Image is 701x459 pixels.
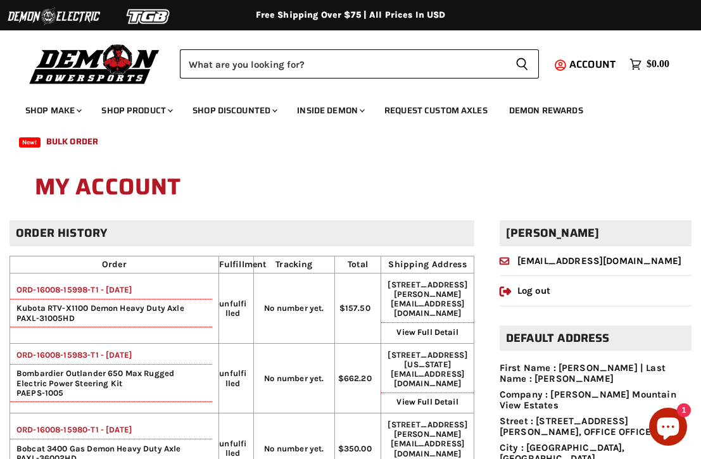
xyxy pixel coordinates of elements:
[16,97,89,123] a: Shop Make
[623,55,676,73] a: $0.00
[218,256,253,274] th: Fulfillment
[396,397,458,406] a: View Full Detail
[338,444,372,453] span: $350.00
[505,49,539,79] button: Search
[101,4,196,28] img: TGB Logo 2
[253,274,334,344] td: No number yet.
[16,92,666,154] ul: Main menu
[183,97,285,123] a: Shop Discounted
[9,220,474,246] h2: Order history
[253,256,334,274] th: Tracking
[500,416,692,438] li: Street : [STREET_ADDRESS][PERSON_NAME], OFFICE OFFICE OFFICE
[564,59,623,70] a: Account
[25,41,164,86] img: Demon Powersports
[645,408,691,449] inbox-online-store-chat: Shopify online store chat
[287,97,372,123] a: Inside Demon
[10,313,75,323] span: PAXL-31005HD
[10,388,64,398] span: PAEPS-1005
[391,369,464,388] span: [EMAIL_ADDRESS][DOMAIN_NAME]
[500,97,593,123] a: Demon Rewards
[375,97,497,123] a: Request Custom Axles
[253,343,334,413] td: No number yet.
[500,389,692,412] li: Company : [PERSON_NAME] Mountain View Estates
[10,350,132,360] a: ORD-16008-15983-T1 - [DATE]
[218,343,253,413] td: unfulfilled
[10,303,212,313] span: Kubota RTV-X1100 Demon Heavy Duty Axle
[500,325,692,351] h2: Default address
[35,167,666,208] h1: My Account
[569,56,616,72] span: Account
[396,327,458,337] a: View Full Detail
[180,49,505,79] input: Search
[180,49,539,79] form: Product
[10,444,212,453] span: Bobcat 3400 Gas Demon Heavy Duty Axle
[647,58,669,70] span: $0.00
[10,368,212,387] span: Bombardier Outlander 650 Max Rugged Electric Power Steering Kit
[218,274,253,344] td: unfulfilled
[391,299,464,318] span: [EMAIL_ADDRESS][DOMAIN_NAME]
[391,439,464,458] span: [EMAIL_ADDRESS][DOMAIN_NAME]
[6,4,101,28] img: Demon Electric Logo 2
[338,374,372,383] span: $662.20
[500,255,681,267] a: [EMAIL_ADDRESS][DOMAIN_NAME]
[500,363,692,385] li: First Name : [PERSON_NAME] | Last Name : [PERSON_NAME]
[381,256,474,274] th: Shipping Address
[500,220,692,246] h2: [PERSON_NAME]
[10,285,132,294] a: ORD-16008-15998-T1 - [DATE]
[10,256,219,274] th: Order
[37,129,108,154] a: Bulk Order
[500,285,550,296] a: Log out
[10,425,132,434] a: ORD-16008-15980-T1 - [DATE]
[339,303,370,313] span: $157.50
[92,97,180,123] a: Shop Product
[381,343,474,413] td: [STREET_ADDRESS][US_STATE]
[335,256,381,274] th: Total
[381,274,474,344] td: [STREET_ADDRESS][PERSON_NAME]
[19,137,41,148] span: New!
